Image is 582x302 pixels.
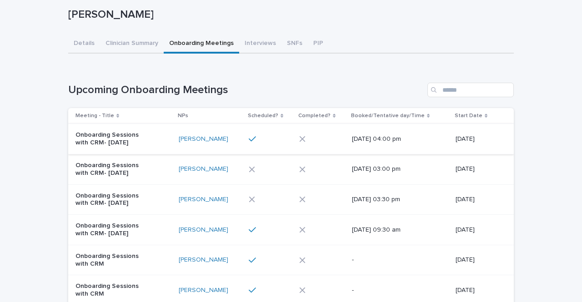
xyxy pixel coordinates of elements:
[75,192,151,208] p: Onboarding Sessions with CRM- [DATE]
[456,287,499,294] p: [DATE]
[68,215,514,245] tr: Onboarding Sessions with CRM- [DATE][PERSON_NAME] [DATE] 09:30 am[DATE]
[179,226,228,234] a: [PERSON_NAME]
[179,165,228,173] a: [PERSON_NAME]
[75,162,151,177] p: Onboarding Sessions with CRM- [DATE]
[456,135,499,143] p: [DATE]
[68,245,514,275] tr: Onboarding Sessions with CRM[PERSON_NAME] -[DATE]
[100,35,164,54] button: Clinician Summary
[427,83,514,97] input: Search
[68,35,100,54] button: Details
[239,35,281,54] button: Interviews
[178,111,188,121] p: NPs
[455,111,482,121] p: Start Date
[68,124,514,154] tr: Onboarding Sessions with CRM- [DATE][PERSON_NAME] [DATE] 04:00 pm[DATE]
[68,84,424,97] h1: Upcoming Onboarding Meetings
[248,111,278,121] p: Scheduled?
[75,282,151,298] p: Onboarding Sessions with CRM
[351,111,425,121] p: Booked/Tentative day/Time
[179,135,228,143] a: [PERSON_NAME]
[75,222,151,238] p: Onboarding Sessions with CRM- [DATE]
[352,165,428,173] p: [DATE] 03:00 pm
[68,184,514,215] tr: Onboarding Sessions with CRM- [DATE][PERSON_NAME] [DATE] 03:30 pm[DATE]
[164,35,239,54] button: Onboarding Meetings
[352,287,428,294] p: -
[456,165,499,173] p: [DATE]
[352,196,428,203] p: [DATE] 03:30 pm
[68,8,510,21] p: [PERSON_NAME]
[456,226,499,234] p: [DATE]
[75,131,151,147] p: Onboarding Sessions with CRM- [DATE]
[75,111,114,121] p: Meeting - Title
[352,256,428,264] p: -
[68,154,514,184] tr: Onboarding Sessions with CRM- [DATE][PERSON_NAME] [DATE] 03:00 pm[DATE]
[352,135,428,143] p: [DATE] 04:00 pm
[75,252,151,268] p: Onboarding Sessions with CRM
[298,111,331,121] p: Completed?
[456,256,499,264] p: [DATE]
[179,287,228,294] a: [PERSON_NAME]
[456,196,499,203] p: [DATE]
[352,226,428,234] p: [DATE] 09:30 am
[179,196,228,203] a: [PERSON_NAME]
[308,35,329,54] button: PIP
[281,35,308,54] button: SNFs
[179,256,228,264] a: [PERSON_NAME]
